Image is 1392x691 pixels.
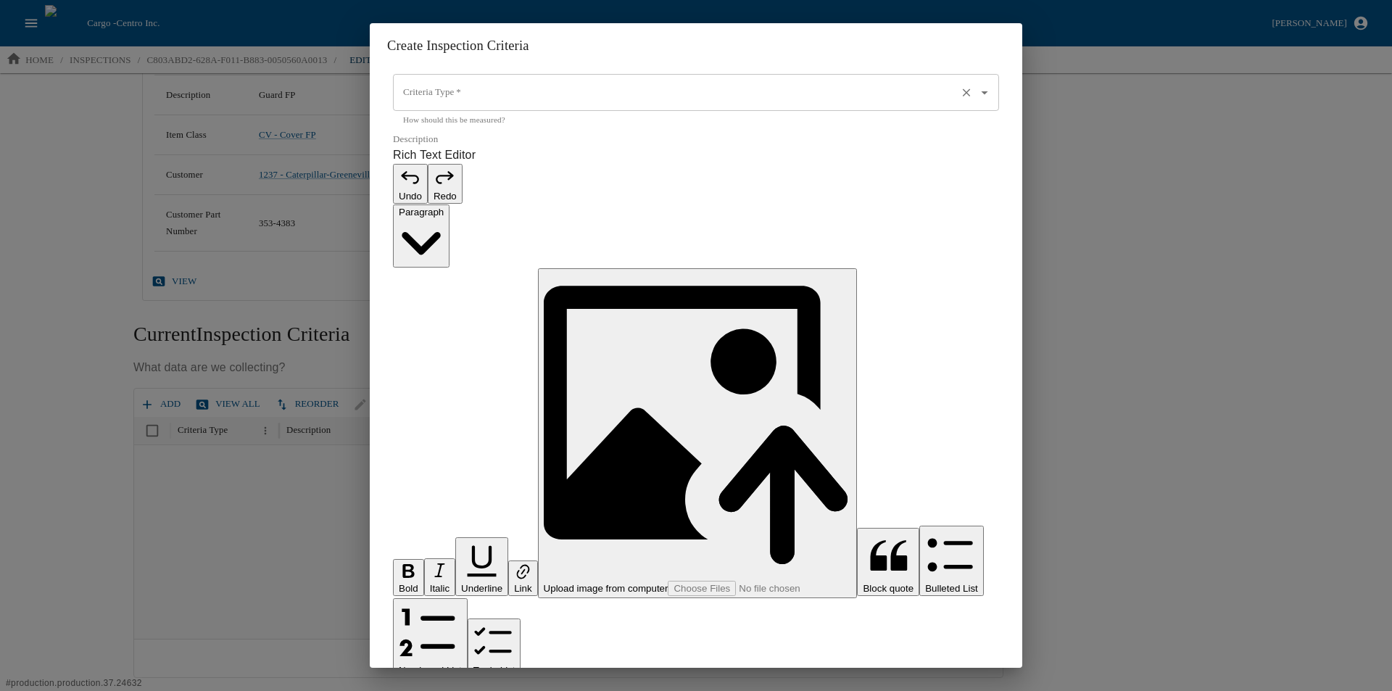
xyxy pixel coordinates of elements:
[508,560,537,595] button: Link
[393,598,468,679] button: Numbered List
[473,665,515,676] span: To-do List
[426,38,529,53] span: Inspection Criteria
[399,191,422,202] span: Undo
[393,204,449,267] button: Paragraph, Heading
[393,146,999,164] label: Rich Text Editor
[544,583,668,594] span: Upload image from computer
[430,583,449,594] span: Italic
[424,558,455,595] button: Italic
[925,583,978,594] span: Bulleted List
[393,164,428,204] button: Undo
[975,83,994,102] button: Open
[403,113,989,126] p: How should this be measured?
[461,583,502,594] span: Underline
[399,665,462,676] span: Numbered List
[455,537,508,596] button: Underline
[399,583,418,594] span: Bold
[919,526,984,596] button: Bulleted List
[514,583,531,594] span: Link
[857,528,919,596] button: Block quote
[434,191,457,202] span: Redo
[370,23,1022,68] h2: Create
[393,559,424,596] button: Bold
[468,618,521,678] button: To-do List
[957,83,977,102] button: Clear
[393,666,999,679] p: What is this testing?
[393,133,999,146] label: Description
[538,268,858,598] button: Upload image from computer
[399,207,444,218] span: Paragraph
[863,583,913,594] span: Block quote
[428,164,463,204] button: Redo
[393,164,999,679] div: Editor toolbar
